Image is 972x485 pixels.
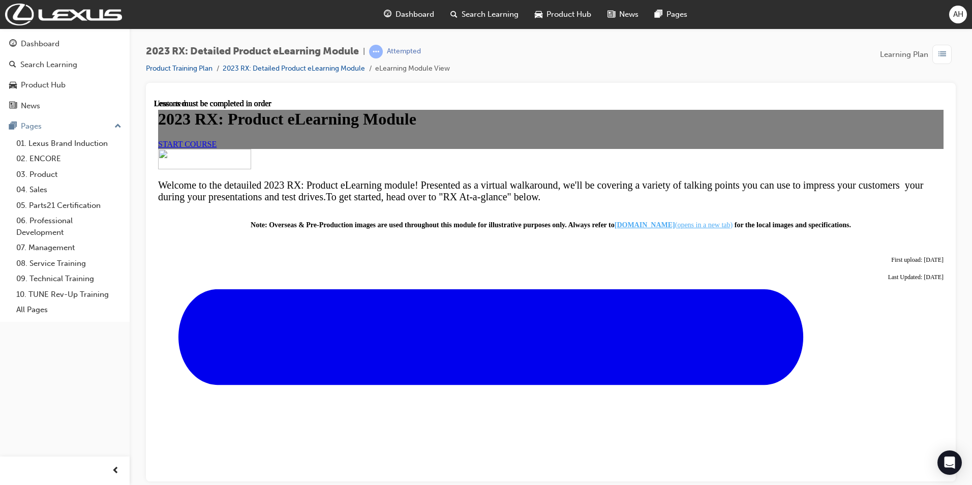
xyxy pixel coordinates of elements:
[9,122,17,131] span: pages-icon
[4,117,126,136] button: Pages
[9,81,17,90] span: car-icon
[462,9,519,20] span: Search Learning
[546,9,591,20] span: Product Hub
[581,122,697,130] strong: for the local images and specifications.
[4,35,126,53] a: Dashboard
[880,45,956,64] button: Learning Plan
[12,136,126,151] a: 01. Lexus Brand Induction
[20,59,77,71] div: Search Learning
[5,4,122,25] img: Trak
[655,8,662,21] span: pages-icon
[363,46,365,57] span: |
[376,4,442,25] a: guage-iconDashboard
[521,122,579,130] span: (opens in a new tab)
[4,97,126,115] a: News
[607,8,615,21] span: news-icon
[12,151,126,167] a: 02. ENCORE
[97,122,461,130] span: Note: Overseas & Pre-Production images are used throughout this module for illustrative purposes ...
[146,64,212,73] a: Product Training Plan
[4,76,126,95] a: Product Hub
[442,4,527,25] a: search-iconSearch Learning
[396,9,434,20] span: Dashboard
[4,41,63,49] a: START COURSE
[12,256,126,271] a: 08. Service Training
[527,4,599,25] a: car-iconProduct Hub
[4,11,789,29] h1: 2023 RX: Product eLearning Module
[461,122,521,130] strong: [DOMAIN_NAME]
[599,4,647,25] a: news-iconNews
[369,45,383,58] span: learningRecordVerb_ATTEMPT-icon
[666,9,687,20] span: Pages
[937,450,962,475] div: Open Intercom Messenger
[384,8,391,21] span: guage-icon
[938,48,946,61] span: list-icon
[880,49,928,60] span: Learning Plan
[9,40,17,49] span: guage-icon
[223,64,365,73] a: 2023 RX: Detailed Product eLearning Module
[12,213,126,240] a: 06. Professional Development
[12,167,126,183] a: 03. Product
[9,60,16,70] span: search-icon
[21,38,59,50] div: Dashboard
[4,80,770,103] span: Welcome to the detauiled 2023 RX: Product eLearning module! Presented as a virtual walkaround, we...
[375,63,450,75] li: eLearning Module View
[737,157,789,164] span: First upload: [DATE]
[647,4,695,25] a: pages-iconPages
[21,120,42,132] div: Pages
[949,6,967,23] button: AH
[12,240,126,256] a: 07. Management
[12,198,126,214] a: 05. Parts21 Certification
[12,182,126,198] a: 04. Sales
[12,271,126,287] a: 09. Technical Training
[12,287,126,302] a: 10. TUNE Rev-Up Training
[172,92,386,103] span: To get started, head over to "RX At-a-glance" below.
[4,33,126,117] button: DashboardSearch LearningProduct HubNews
[387,47,421,56] div: Attempted
[112,465,119,477] span: prev-icon
[450,8,458,21] span: search-icon
[734,174,789,181] span: Last Updated: [DATE]
[619,9,639,20] span: News
[114,120,121,133] span: up-icon
[4,55,126,74] a: Search Learning
[12,302,126,318] a: All Pages
[146,46,359,57] span: 2023 RX: Detailed Product eLearning Module
[21,100,40,112] div: News
[953,9,963,20] span: AH
[535,8,542,21] span: car-icon
[21,79,66,91] div: Product Hub
[9,102,17,111] span: news-icon
[461,122,579,130] a: [DOMAIN_NAME](opens in a new tab)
